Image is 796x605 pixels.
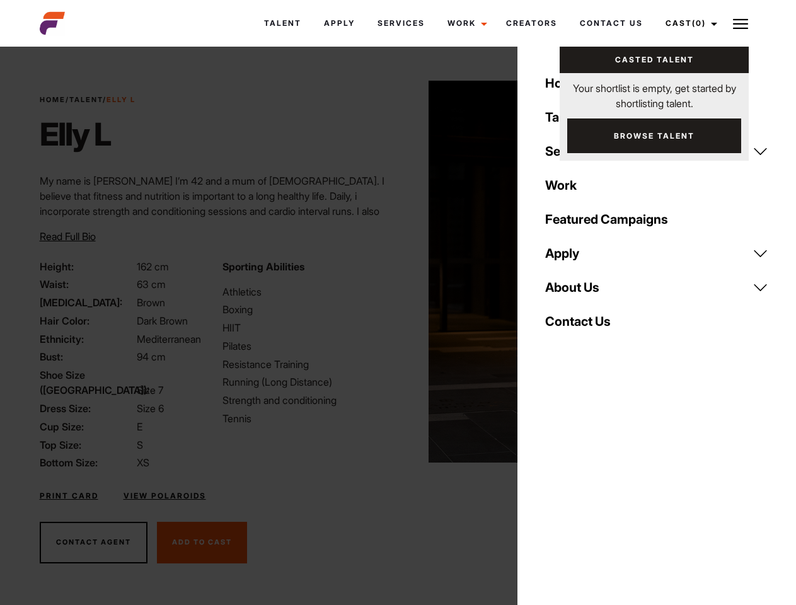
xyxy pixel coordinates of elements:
[40,230,96,243] span: Read Full Bio
[40,115,136,153] h1: Elly L
[137,333,201,345] span: Mediterranean
[40,331,134,347] span: Ethnicity:
[40,437,134,452] span: Top Size:
[222,338,390,354] li: Pilates
[137,278,166,291] span: 63 cm
[538,66,776,100] a: Home
[222,284,390,299] li: Athletics
[436,6,495,40] a: Work
[40,522,147,563] button: Contact Agent
[137,296,165,309] span: Brown
[137,420,142,433] span: E
[40,349,134,364] span: Bust:
[137,439,143,451] span: S
[538,270,776,304] a: About Us
[40,295,134,310] span: [MEDICAL_DATA]:
[313,6,366,40] a: Apply
[538,236,776,270] a: Apply
[538,202,776,236] a: Featured Campaigns
[124,490,206,502] a: View Polaroids
[40,419,134,434] span: Cup Size:
[137,456,149,469] span: XS
[222,302,390,317] li: Boxing
[222,260,304,273] strong: Sporting Abilities
[137,350,166,363] span: 94 cm
[222,374,390,389] li: Running (Long Distance)
[222,393,390,408] li: Strength and conditioning
[137,384,163,396] span: Size 7
[40,173,391,279] p: My name is [PERSON_NAME] I’m 42 and a mum of [DEMOGRAPHIC_DATA]. I believe that fitness and nutri...
[40,313,134,328] span: Hair Color:
[40,229,96,244] button: Read Full Bio
[222,411,390,426] li: Tennis
[654,6,725,40] a: Cast(0)
[538,168,776,202] a: Work
[567,118,741,153] a: Browse Talent
[69,95,103,104] a: Talent
[366,6,436,40] a: Services
[172,538,232,546] span: Add To Cast
[495,6,568,40] a: Creators
[40,95,66,104] a: Home
[40,95,136,105] span: / /
[253,6,313,40] a: Talent
[692,18,706,28] span: (0)
[560,47,749,73] a: Casted Talent
[222,320,390,335] li: HIIT
[40,11,65,36] img: cropped-aefm-brand-fav-22-square.png
[137,402,164,415] span: Size 6
[733,16,748,32] img: Burger icon
[137,314,188,327] span: Dark Brown
[40,455,134,470] span: Bottom Size:
[40,259,134,274] span: Height:
[40,490,98,502] a: Print Card
[107,95,136,104] strong: Elly L
[538,134,776,168] a: Services
[137,260,169,273] span: 162 cm
[538,100,776,134] a: Talent
[568,6,654,40] a: Contact Us
[40,277,134,292] span: Waist:
[40,401,134,416] span: Dress Size:
[157,522,247,563] button: Add To Cast
[222,357,390,372] li: Resistance Training
[538,304,776,338] a: Contact Us
[560,73,749,111] p: Your shortlist is empty, get started by shortlisting talent.
[40,367,134,398] span: Shoe Size ([GEOGRAPHIC_DATA]):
